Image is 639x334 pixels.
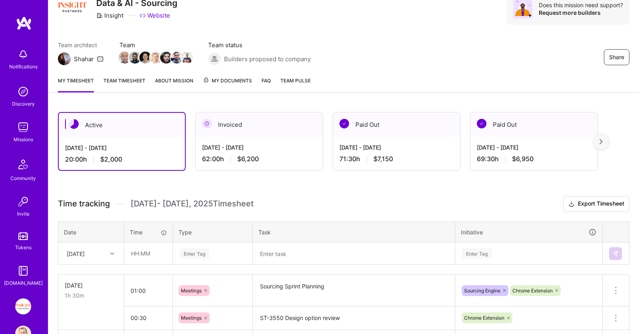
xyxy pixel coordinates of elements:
a: Team Member Avatar [151,51,161,64]
img: logo [16,16,32,30]
a: My Documents [203,76,252,92]
i: icon Chevron [110,252,114,256]
span: $2,000 [100,155,122,164]
a: Team Member Avatar [161,51,171,64]
a: Team Member Avatar [182,51,192,64]
span: $7,150 [373,155,393,163]
button: Export Timesheet [563,196,629,212]
div: [DATE] [67,249,85,258]
img: Submit [612,250,619,257]
span: Team [119,41,192,49]
input: HH:MM [125,243,172,264]
div: Tokens [15,243,32,252]
div: 62:00 h [202,155,316,163]
img: bell [15,46,31,62]
img: discovery [15,84,31,100]
img: Team Member Avatar [150,52,162,64]
div: Shahar [74,55,94,63]
img: Team Architect [58,52,71,65]
button: Share [604,49,629,65]
img: Team Member Avatar [181,52,193,64]
a: Team Pulse [280,76,311,92]
div: 20:00 h [65,155,179,164]
div: 69:30 h [477,155,591,163]
span: Meetings [181,288,202,294]
span: My Documents [203,76,252,85]
i: icon Download [568,200,575,208]
a: Team Member Avatar [140,51,151,64]
a: Website [139,11,170,20]
a: FAQ [262,76,271,92]
div: 1h 30m [65,291,117,300]
img: Team Member Avatar [139,52,151,64]
th: Type [173,222,253,242]
div: Initiative [461,228,597,237]
img: tokens [18,232,28,240]
img: Paid Out [477,119,486,128]
i: icon CompanyGray [96,12,103,19]
div: Community [10,174,36,182]
div: Does this mission need support? [539,1,623,9]
img: Paid Out [339,119,349,128]
span: Sourcing Engine [464,288,500,294]
span: Time tracking [58,199,110,209]
th: Date [58,222,124,242]
a: Team timesheet [103,76,145,92]
div: [DATE] - [DATE] [65,144,179,152]
div: Enter Tag [462,247,492,260]
a: My timesheet [58,76,94,92]
i: icon Mail [97,56,103,62]
img: Active [69,119,79,129]
div: Invite [17,210,30,218]
div: Insight [96,11,123,20]
img: Team Member Avatar [119,52,131,64]
span: $6,200 [237,155,259,163]
input: HH:MM [124,307,173,328]
span: Team architect [58,41,103,49]
span: Builders proposed to company [224,55,311,63]
div: [DOMAIN_NAME] [4,279,43,287]
div: Enter Tag [180,247,209,260]
textarea: Sourcing Sprint Planning [254,276,454,306]
div: Request more builders [539,9,623,16]
img: Insight Partners: Data & AI - Sourcing [15,298,31,314]
span: $6,950 [512,155,534,163]
img: teamwork [15,119,31,135]
a: Team Member Avatar [130,51,140,64]
img: Team Member Avatar [171,52,183,64]
img: Invite [15,194,31,210]
th: Task [253,222,455,242]
div: [DATE] [65,281,117,290]
textarea: ST-3550 Design option review [254,307,454,329]
div: Missions [14,135,33,144]
img: right [599,139,603,144]
img: Community [14,155,33,174]
input: HH:MM [124,280,173,301]
div: Paid Out [333,112,460,137]
div: Invoiced [196,112,323,137]
div: [DATE] - [DATE] [202,143,316,152]
img: Team Member Avatar [129,52,141,64]
div: Notifications [9,62,38,71]
img: Invoiced [202,119,212,128]
div: [DATE] - [DATE] [477,143,591,152]
a: Insight Partners: Data & AI - Sourcing [13,298,33,314]
div: Discovery [12,100,35,108]
a: Team Member Avatar [119,51,130,64]
img: Builders proposed to company [208,52,221,65]
div: 71:30 h [339,155,454,163]
a: About Mission [155,76,193,92]
span: Team Pulse [280,78,311,84]
img: Team Member Avatar [160,52,172,64]
span: Team status [208,41,311,49]
div: Paid Out [470,112,597,137]
div: Time [130,228,167,236]
span: [DATE] - [DATE] , 2025 Timesheet [131,199,254,209]
div: Active [59,113,185,137]
div: [DATE] - [DATE] [339,143,454,152]
img: guide book [15,263,31,279]
span: Chrome Extension [464,315,504,321]
a: Team Member Avatar [171,51,182,64]
span: Meetings [181,315,202,321]
span: Chrome Extension [512,288,553,294]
